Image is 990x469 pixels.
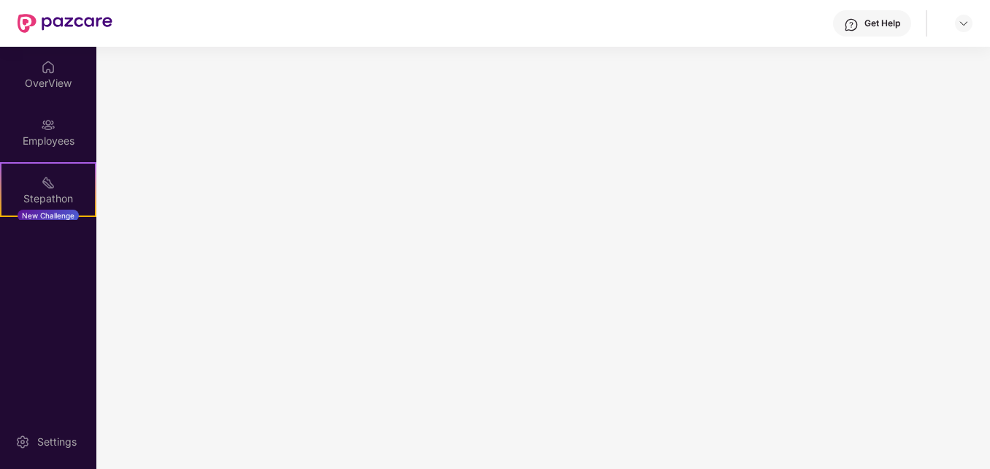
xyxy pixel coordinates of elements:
[18,210,79,221] div: New Challenge
[18,14,112,33] img: New Pazcare Logo
[41,118,55,132] img: svg+xml;base64,PHN2ZyBpZD0iRW1wbG95ZWVzIiB4bWxucz0iaHR0cDovL3d3dy53My5vcmcvMjAwMC9zdmciIHdpZHRoPS...
[844,18,859,32] img: svg+xml;base64,PHN2ZyBpZD0iSGVscC0zMngzMiIgeG1sbnM9Imh0dHA6Ly93d3cudzMub3JnLzIwMDAvc3ZnIiB3aWR0aD...
[1,191,95,206] div: Stepathon
[958,18,970,29] img: svg+xml;base64,PHN2ZyBpZD0iRHJvcGRvd24tMzJ4MzIiIHhtbG5zPSJodHRwOi8vd3d3LnczLm9yZy8yMDAwL3N2ZyIgd2...
[864,18,900,29] div: Get Help
[33,435,81,449] div: Settings
[41,175,55,190] img: svg+xml;base64,PHN2ZyB4bWxucz0iaHR0cDovL3d3dy53My5vcmcvMjAwMC9zdmciIHdpZHRoPSIyMSIgaGVpZ2h0PSIyMC...
[41,60,55,75] img: svg+xml;base64,PHN2ZyBpZD0iSG9tZSIgeG1sbnM9Imh0dHA6Ly93d3cudzMub3JnLzIwMDAvc3ZnIiB3aWR0aD0iMjAiIG...
[15,435,30,449] img: svg+xml;base64,PHN2ZyBpZD0iU2V0dGluZy0yMHgyMCIgeG1sbnM9Imh0dHA6Ly93d3cudzMub3JnLzIwMDAvc3ZnIiB3aW...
